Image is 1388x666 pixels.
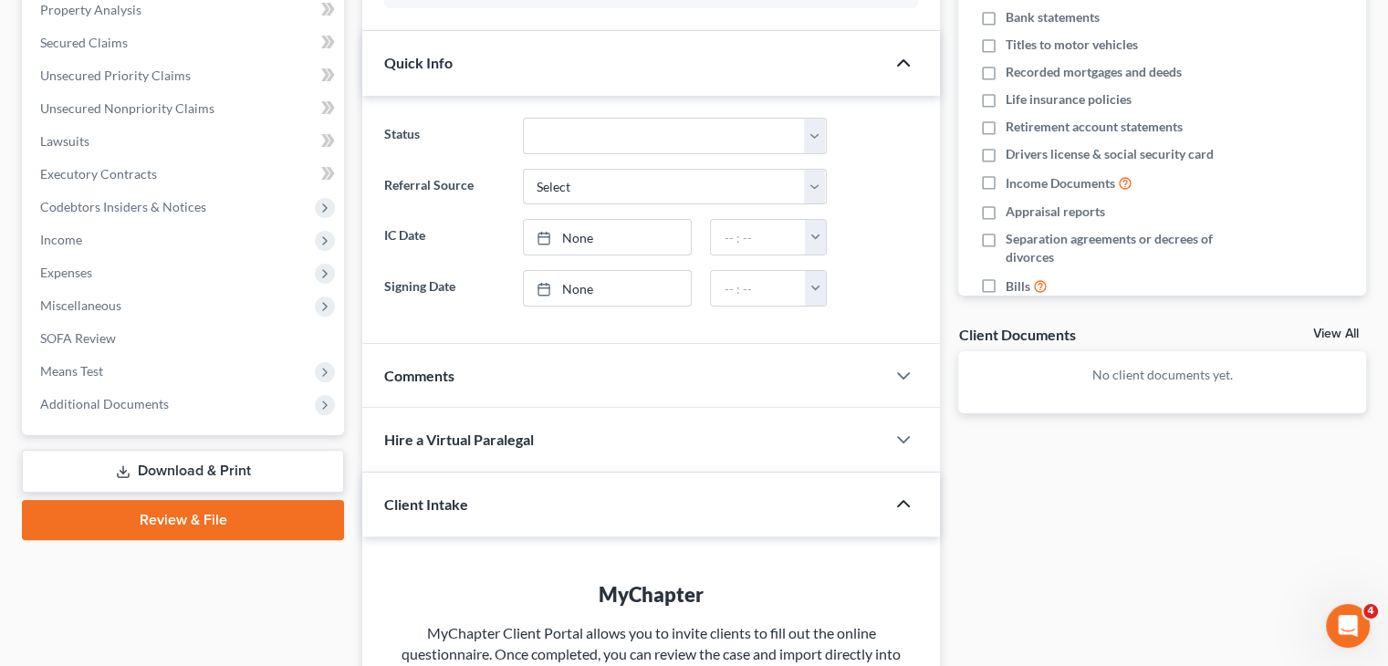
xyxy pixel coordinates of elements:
span: Hire a Virtual Paralegal [384,431,534,448]
span: Client Intake [384,495,468,513]
span: Secured Claims [40,35,128,50]
span: Income Documents [1006,174,1115,193]
span: Bills [1006,277,1030,296]
label: Referral Source [375,169,513,205]
div: Client Documents [958,325,1075,344]
a: Lawsuits [26,125,344,158]
span: Retirement account statements [1006,118,1183,136]
input: -- : -- [711,271,806,306]
a: Executory Contracts [26,158,344,191]
span: Additional Documents [40,396,169,411]
span: Titles to motor vehicles [1006,36,1138,54]
span: Drivers license & social security card [1006,145,1214,163]
a: Secured Claims [26,26,344,59]
label: Signing Date [375,270,513,307]
span: Property Analysis [40,2,141,17]
span: Unsecured Nonpriority Claims [40,100,214,116]
label: Status [375,118,513,154]
span: Means Test [40,363,103,379]
a: None [524,220,692,255]
span: Expenses [40,265,92,280]
iframe: Intercom live chat [1326,604,1370,648]
a: None [524,271,692,306]
span: 4 [1363,604,1378,619]
label: IC Date [375,219,513,255]
div: MyChapter [399,580,903,609]
span: Codebtors Insiders & Notices [40,199,206,214]
a: View All [1313,328,1359,340]
a: Download & Print [22,450,344,493]
a: Review & File [22,500,344,540]
span: Bank statements [1006,8,1100,26]
span: Appraisal reports [1006,203,1105,221]
span: Quick Info [384,54,453,71]
span: Lawsuits [40,133,89,149]
span: Unsecured Priority Claims [40,68,191,83]
span: Life insurance policies [1006,90,1132,109]
p: No client documents yet. [973,366,1351,384]
span: Miscellaneous [40,297,121,313]
span: Separation agreements or decrees of divorces [1006,230,1248,266]
span: Recorded mortgages and deeds [1006,63,1182,81]
span: SOFA Review [40,330,116,346]
span: Income [40,232,82,247]
input: -- : -- [711,220,806,255]
span: Executory Contracts [40,166,157,182]
span: Comments [384,367,454,384]
a: Unsecured Nonpriority Claims [26,92,344,125]
a: SOFA Review [26,322,344,355]
a: Unsecured Priority Claims [26,59,344,92]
